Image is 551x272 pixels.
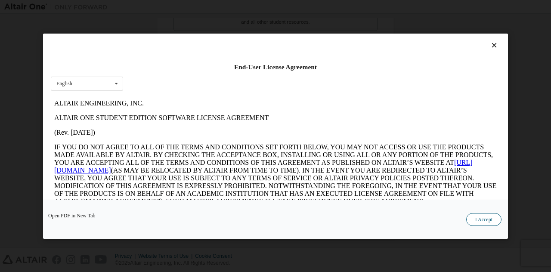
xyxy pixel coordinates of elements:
p: ALTAIR ENGINEERING, INC. [3,3,446,11]
p: (Rev. [DATE]) [3,33,446,40]
a: Open PDF in New Tab [48,213,96,218]
div: End-User License Agreement [51,63,500,71]
button: I Accept [466,213,501,226]
a: [URL][DOMAIN_NAME] [3,63,422,78]
div: English [56,81,72,86]
p: ALTAIR ONE STUDENT EDITION SOFTWARE LICENSE AGREEMENT [3,18,446,26]
p: IF YOU DO NOT AGREE TO ALL OF THE TERMS AND CONDITIONS SET FORTH BELOW, YOU MAY NOT ACCESS OR USE... [3,47,446,109]
p: This Altair One Student Edition Software License Agreement (“Agreement”) is between Altair Engine... [3,116,446,147]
